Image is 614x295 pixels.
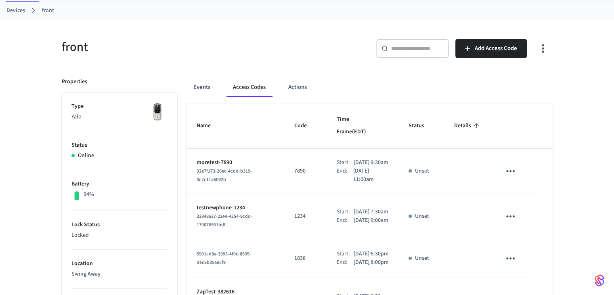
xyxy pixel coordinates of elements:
[294,212,317,221] p: 1234
[147,102,168,122] img: Yale Assure Touchscreen Wifi Smart Lock, Satin Nickel, Front
[337,216,354,225] div: End:
[197,120,221,132] span: Name
[226,78,272,97] button: Access Codes
[337,158,354,167] div: Start:
[71,141,168,150] p: Status
[78,152,94,160] p: Online
[354,208,388,216] p: [DATE] 7:30am
[294,120,317,132] span: Code
[354,158,388,167] p: [DATE] 9:30am
[415,167,429,175] p: Unset
[71,180,168,188] p: Battery
[337,208,354,216] div: Start:
[354,258,389,267] p: [DATE] 8:00pm
[337,113,389,139] span: Time Frame(EDT)
[71,221,168,229] p: Lock Status
[71,231,168,240] p: Locked
[595,274,604,287] img: SeamLogoGradient.69752ec5.svg
[71,102,168,111] p: Type
[454,120,482,132] span: Details
[354,216,388,225] p: [DATE] 9:00am
[197,213,252,228] span: 33848637-22e4-4254-9cdc-179076561bdf
[294,167,317,175] p: 7890
[282,78,313,97] button: Actions
[337,250,354,258] div: Start:
[415,254,429,263] p: Unset
[6,6,25,15] a: Devices
[475,43,517,54] span: Add Access Code
[354,250,389,258] p: [DATE] 6:30pm
[197,158,275,167] p: moretest-7890
[353,167,389,184] p: [DATE] 11:00am
[294,254,317,263] p: 1838
[71,270,168,278] p: Swing Away
[187,78,217,97] button: Events
[337,258,354,267] div: End:
[415,212,429,221] p: Unset
[84,190,94,199] p: 94%
[187,78,553,97] div: ant example
[455,39,527,58] button: Add Access Code
[409,120,435,132] span: Status
[62,39,302,55] h5: front
[337,167,353,184] div: End:
[197,251,251,266] span: 5901cd8a-3993-4f0c-8505-dec8b35ae5f9
[197,168,252,183] span: 92e7f173-20ec-4cdd-b319-3c2c11a6092b
[71,259,168,268] p: Location
[62,78,87,86] p: Properties
[197,204,275,212] p: testnewphone-1234
[71,113,168,121] p: Yale
[42,6,54,15] a: front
